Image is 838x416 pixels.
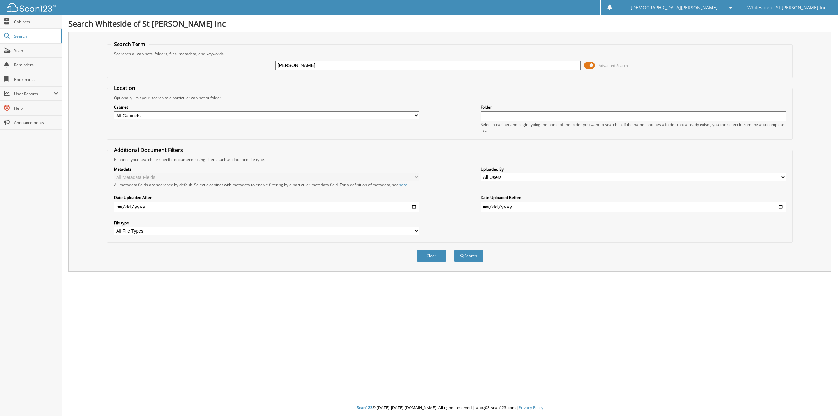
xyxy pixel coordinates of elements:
span: Whiteside of St [PERSON_NAME] Inc [747,6,826,9]
div: All metadata fields are searched by default. Select a cabinet with metadata to enable filtering b... [114,182,419,188]
span: Bookmarks [14,77,58,82]
span: Search [14,33,57,39]
span: Cabinets [14,19,58,25]
label: File type [114,220,419,226]
div: Optionally limit your search to a particular cabinet or folder [111,95,790,100]
iframe: Chat Widget [805,385,838,416]
span: User Reports [14,91,54,97]
a: Privacy Policy [519,405,543,410]
h1: Search Whiteside of St [PERSON_NAME] Inc [68,18,831,29]
a: here [399,182,407,188]
div: Searches all cabinets, folders, files, metadata, and keywords [111,51,790,57]
input: end [481,202,786,212]
legend: Location [111,84,138,92]
legend: Search Term [111,41,149,48]
button: Clear [417,250,446,262]
span: Help [14,105,58,111]
label: Uploaded By [481,166,786,172]
label: Folder [481,104,786,110]
label: Date Uploaded Before [481,195,786,200]
div: Select a cabinet and begin typing the name of the folder you want to search in. If the name match... [481,122,786,133]
span: Scan123 [357,405,373,410]
span: Reminders [14,62,58,68]
button: Search [454,250,483,262]
label: Metadata [114,166,419,172]
label: Date Uploaded After [114,195,419,200]
div: Enhance your search for specific documents using filters such as date and file type. [111,157,790,162]
span: Scan [14,48,58,53]
span: [DEMOGRAPHIC_DATA][PERSON_NAME] [631,6,718,9]
legend: Additional Document Filters [111,146,186,154]
img: scan123-logo-white.svg [7,3,56,12]
input: start [114,202,419,212]
span: Advanced Search [599,63,628,68]
div: © [DATE]-[DATE] [DOMAIN_NAME]. All rights reserved | appg03-scan123-com | [62,400,838,416]
span: Announcements [14,120,58,125]
label: Cabinet [114,104,419,110]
